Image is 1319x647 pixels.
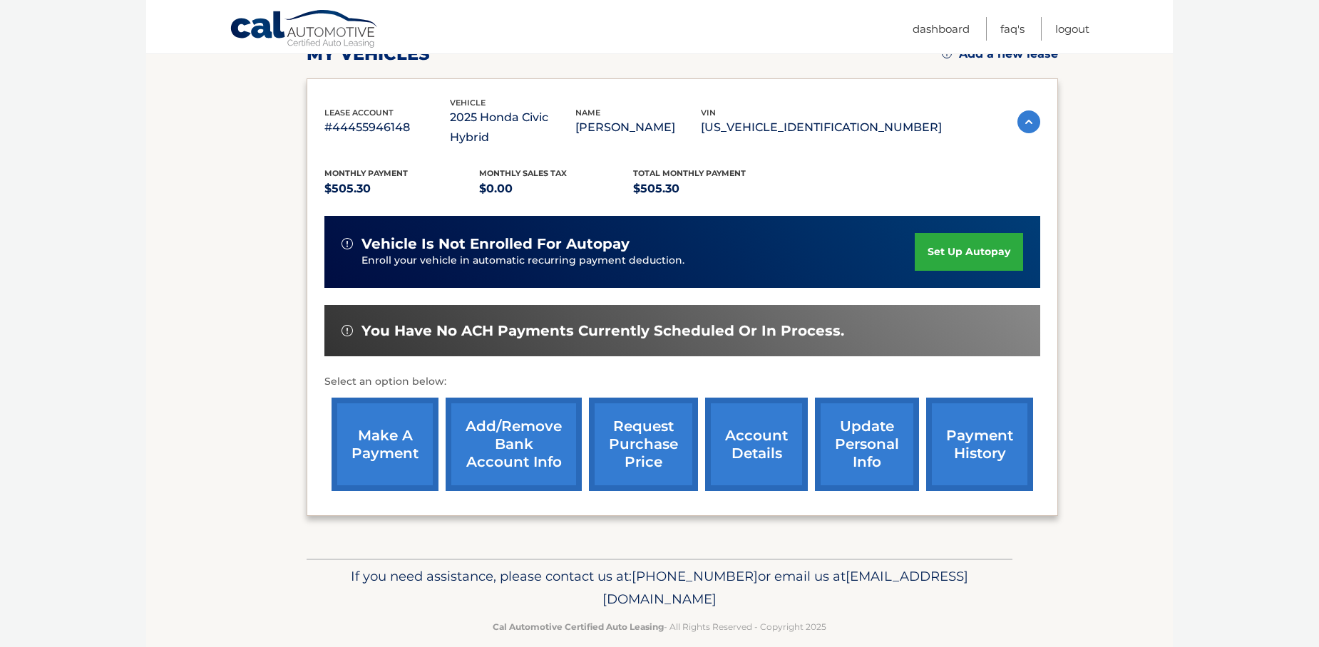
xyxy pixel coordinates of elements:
p: If you need assistance, please contact us at: or email us at [316,565,1003,611]
a: account details [705,398,808,491]
p: [PERSON_NAME] [575,118,701,138]
a: Cal Automotive [230,9,379,51]
p: 2025 Honda Civic Hybrid [450,108,575,147]
span: vin [701,108,716,118]
a: payment history [926,398,1033,491]
img: accordion-active.svg [1017,110,1040,133]
a: update personal info [815,398,919,491]
p: #44455946148 [324,118,450,138]
img: alert-white.svg [342,325,353,336]
span: vehicle is not enrolled for autopay [361,235,630,253]
span: [PHONE_NUMBER] [632,568,758,584]
a: Logout [1055,17,1089,41]
img: alert-white.svg [342,238,353,249]
a: Dashboard [913,17,970,41]
a: request purchase price [589,398,698,491]
span: [EMAIL_ADDRESS][DOMAIN_NAME] [602,568,968,607]
a: Add/Remove bank account info [446,398,582,491]
p: $505.30 [633,179,788,199]
strong: Cal Automotive Certified Auto Leasing [493,621,664,632]
a: set up autopay [915,233,1023,271]
span: Monthly sales Tax [479,168,567,178]
span: vehicle [450,98,486,108]
span: name [575,108,600,118]
a: make a payment [332,398,438,491]
p: - All Rights Reserved - Copyright 2025 [316,619,1003,634]
span: lease account [324,108,394,118]
a: FAQ's [1000,17,1025,41]
span: Monthly Payment [324,168,408,178]
p: $0.00 [479,179,634,199]
span: You have no ACH payments currently scheduled or in process. [361,322,844,340]
p: $505.30 [324,179,479,199]
p: Select an option below: [324,373,1040,390]
p: [US_VEHICLE_IDENTIFICATION_NUMBER] [701,118,942,138]
span: Total Monthly Payment [633,168,746,178]
p: Enroll your vehicle in automatic recurring payment deduction. [361,253,915,269]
